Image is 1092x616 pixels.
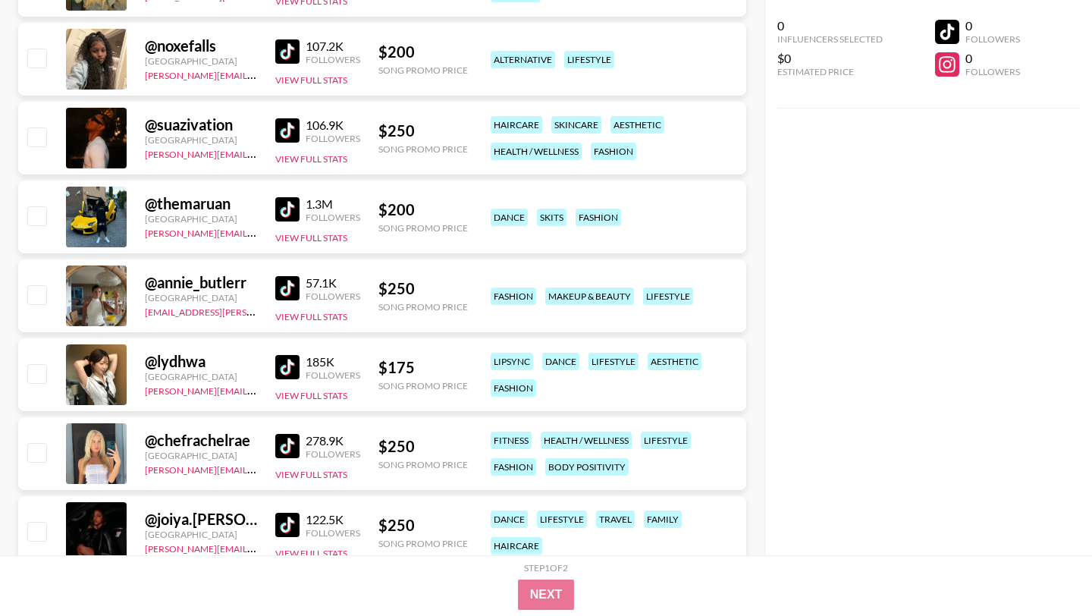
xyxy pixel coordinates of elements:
div: health / wellness [541,432,632,449]
div: $ 200 [378,42,468,61]
div: skits [537,209,566,226]
div: Song Promo Price [378,143,468,155]
div: travel [596,511,635,528]
div: aesthetic [610,116,664,134]
div: $ 175 [378,358,468,377]
div: @ suazivation [145,115,257,134]
div: @ annie_butlerr [145,273,257,292]
div: Song Promo Price [378,222,468,234]
div: [GEOGRAPHIC_DATA] [145,292,257,303]
div: @ chefrachelrae [145,431,257,450]
div: Step 1 of 2 [524,562,568,574]
a: [EMAIL_ADDRESS][PERSON_NAME][DOMAIN_NAME] [145,303,369,318]
div: @ themaruan [145,194,257,213]
div: haircare [491,537,542,555]
img: TikTok [275,513,300,537]
div: [GEOGRAPHIC_DATA] [145,529,257,540]
div: Followers [965,66,1020,77]
div: [GEOGRAPHIC_DATA] [145,371,257,382]
div: Followers [306,527,360,539]
div: $ 250 [378,516,468,535]
div: 0 [965,18,1020,33]
div: 107.2K [306,39,360,54]
div: Song Promo Price [378,380,468,391]
div: dance [491,511,528,528]
div: 106.9K [306,118,360,133]
button: View Full Stats [275,548,347,559]
div: dance [491,209,528,226]
div: fashion [491,288,536,305]
div: family [644,511,682,528]
div: Followers [306,291,360,302]
div: Followers [306,369,360,381]
div: $ 250 [378,437,468,456]
div: Song Promo Price [378,459,468,470]
div: lipsync [491,353,533,370]
button: View Full Stats [275,390,347,401]
button: View Full Stats [275,469,347,480]
div: 122.5K [306,512,360,527]
div: Song Promo Price [378,301,468,313]
div: [GEOGRAPHIC_DATA] [145,450,257,461]
div: Song Promo Price [378,64,468,76]
div: Song Promo Price [378,538,468,549]
div: 0 [965,51,1020,66]
div: dance [542,353,579,370]
div: fashion [576,209,621,226]
div: skincare [551,116,601,134]
div: fashion [591,143,636,160]
div: Followers [306,212,360,223]
a: [PERSON_NAME][EMAIL_ADDRESS][DOMAIN_NAME] [145,146,369,160]
div: fashion [491,379,536,397]
div: 278.9K [306,433,360,448]
div: @ lydhwa [145,352,257,371]
div: fashion [491,458,536,476]
div: [GEOGRAPHIC_DATA] [145,55,257,67]
button: View Full Stats [275,74,347,86]
div: @ joiya.[PERSON_NAME] [145,510,257,529]
div: $0 [777,51,883,66]
div: [GEOGRAPHIC_DATA] [145,213,257,225]
div: alternative [491,51,555,68]
div: lifestyle [588,353,639,370]
a: [PERSON_NAME][EMAIL_ADDRESS][PERSON_NAME][DOMAIN_NAME] [145,225,441,239]
div: $ 200 [378,200,468,219]
div: Followers [306,54,360,65]
img: TikTok [275,118,300,143]
img: TikTok [275,355,300,379]
a: [PERSON_NAME][EMAIL_ADDRESS][DOMAIN_NAME] [145,67,369,81]
div: Followers [306,133,360,144]
div: lifestyle [537,511,587,528]
img: TikTok [275,39,300,64]
div: Estimated Price [777,66,883,77]
img: TikTok [275,276,300,300]
div: Followers [306,448,360,460]
div: 0 [777,18,883,33]
div: @ noxefalls [145,36,257,55]
div: $ 250 [378,121,468,140]
div: 1.3M [306,196,360,212]
div: haircare [491,116,542,134]
div: Influencers Selected [777,33,883,45]
div: lifestyle [641,432,691,449]
div: [GEOGRAPHIC_DATA] [145,134,257,146]
div: fitness [491,432,532,449]
div: health / wellness [491,143,582,160]
div: $ 250 [378,279,468,298]
div: makeup & beauty [545,288,634,305]
button: View Full Stats [275,153,347,165]
div: lifestyle [564,51,614,68]
img: TikTok [275,197,300,222]
div: 185K [306,354,360,369]
div: 57.1K [306,275,360,291]
button: Next [518,580,575,610]
button: View Full Stats [275,311,347,322]
button: View Full Stats [275,232,347,244]
img: TikTok [275,434,300,458]
a: [PERSON_NAME][EMAIL_ADDRESS][PERSON_NAME][DOMAIN_NAME] [145,540,441,555]
a: [PERSON_NAME][EMAIL_ADDRESS][DOMAIN_NAME] [145,382,369,397]
a: [PERSON_NAME][EMAIL_ADDRESS][PERSON_NAME][DOMAIN_NAME] [145,461,441,476]
div: lifestyle [643,288,693,305]
div: aesthetic [648,353,701,370]
div: body positivity [545,458,629,476]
